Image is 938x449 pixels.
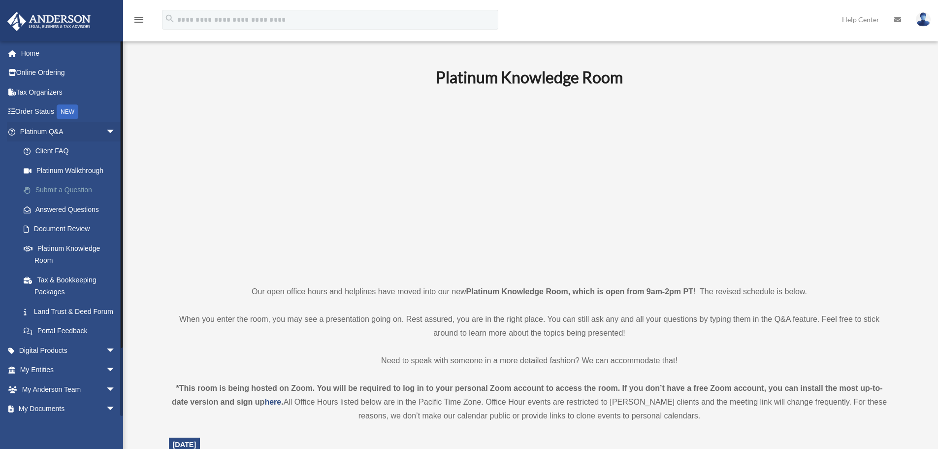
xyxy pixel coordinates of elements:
p: Need to speak with someone in a more detailed fashion? We can accommodate that! [169,354,890,368]
span: arrow_drop_down [106,122,126,142]
a: Platinum Walkthrough [14,161,130,180]
a: Submit a Question [14,180,130,200]
a: Platinum Knowledge Room [14,239,126,270]
span: arrow_drop_down [106,380,126,400]
img: Anderson Advisors Platinum Portal [4,12,94,31]
a: My Anderson Teamarrow_drop_down [7,380,130,399]
div: All Office Hours listed below are in the Pacific Time Zone. Office Hour events are restricted to ... [169,381,890,423]
b: Platinum Knowledge Room [436,68,623,87]
a: Tax Organizers [7,82,130,102]
a: Digital Productsarrow_drop_down [7,341,130,360]
div: NEW [57,104,78,119]
span: arrow_drop_down [106,360,126,380]
a: Tax & Bookkeeping Packages [14,270,130,302]
span: arrow_drop_down [106,341,126,361]
a: Land Trust & Deed Forum [14,302,130,321]
strong: . [281,398,283,406]
a: Client FAQ [14,141,130,161]
i: menu [133,14,145,26]
a: My Documentsarrow_drop_down [7,399,130,419]
strong: *This room is being hosted on Zoom. You will be required to log in to your personal Zoom account ... [172,384,883,406]
span: arrow_drop_down [106,399,126,419]
p: When you enter the room, you may see a presentation going on. Rest assured, you are in the right ... [169,312,890,340]
a: Order StatusNEW [7,102,130,122]
a: Portal Feedback [14,321,130,341]
a: Platinum Q&Aarrow_drop_down [7,122,130,141]
a: Answered Questions [14,200,130,219]
strong: Platinum Knowledge Room, which is open from 9am-2pm PT [466,287,693,296]
a: here [264,398,281,406]
a: menu [133,17,145,26]
span: [DATE] [173,441,196,449]
a: Home [7,43,130,63]
i: search [164,13,175,24]
iframe: 231110_Toby_KnowledgeRoom [382,100,677,267]
p: Our open office hours and helplines have moved into our new ! The revised schedule is below. [169,285,890,299]
a: Online Ordering [7,63,130,83]
a: Document Review [14,219,130,239]
img: User Pic [916,12,931,27]
a: My Entitiesarrow_drop_down [7,360,130,380]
